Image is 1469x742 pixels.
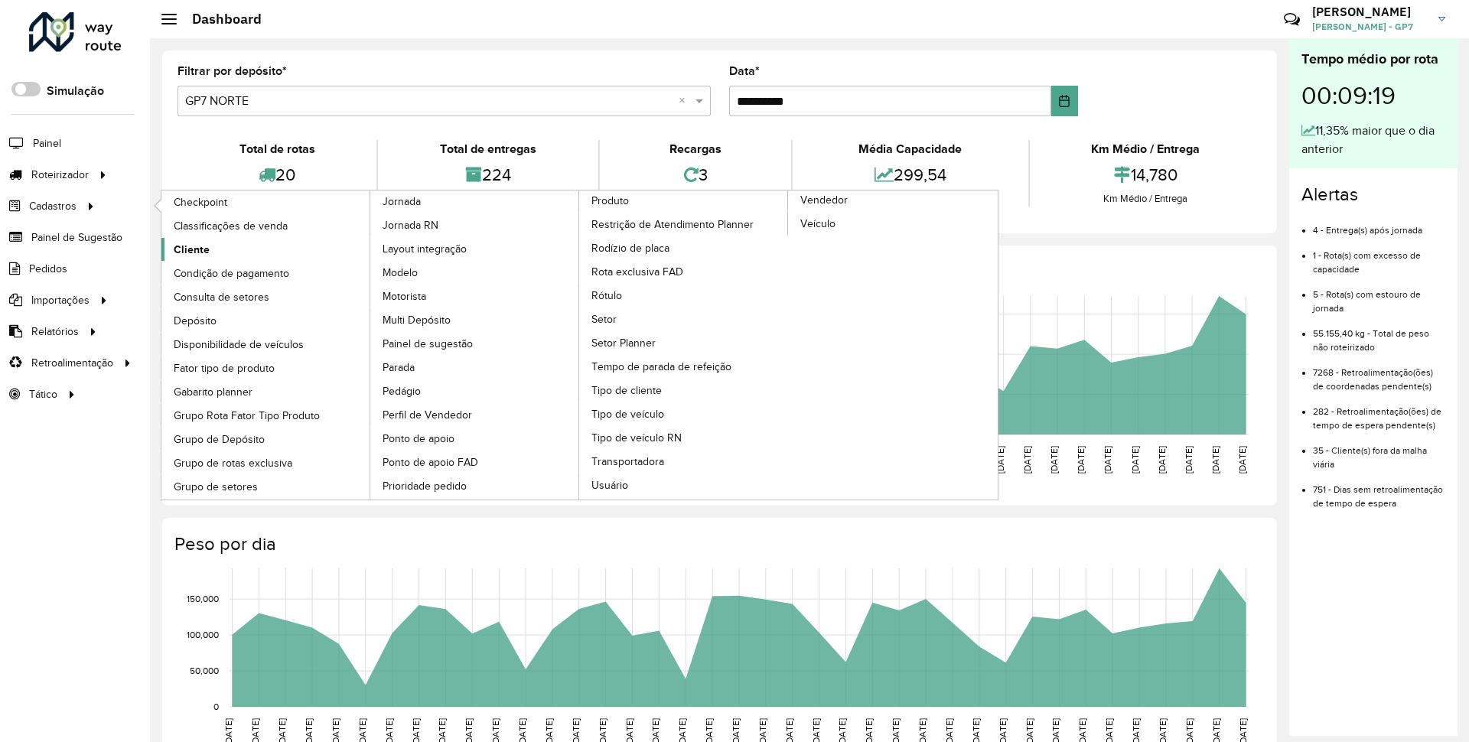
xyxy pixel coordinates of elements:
span: Disponibilidade de veículos [174,337,304,353]
li: 7268 - Retroalimentação(ões) de coordenadas pendente(s) [1313,354,1445,393]
text: 150,000 [187,594,219,604]
span: Cliente [174,242,210,258]
li: 4 - Entrega(s) após jornada [1313,212,1445,237]
span: Multi Depósito [383,312,451,328]
a: Fator tipo de produto [161,356,371,379]
text: [DATE] [1103,446,1112,474]
a: Classificações de venda [161,214,371,237]
a: Grupo Rota Fator Tipo Produto [161,404,371,427]
span: Vendedor [800,192,848,208]
text: [DATE] [995,446,1005,474]
a: Rodízio de placa [579,236,789,259]
a: Rótulo [579,284,789,307]
span: Pedágio [383,383,421,399]
a: Checkpoint [161,190,371,213]
span: Checkpoint [174,194,227,210]
span: Grupo de setores [174,479,258,495]
a: Grupo de rotas exclusiva [161,451,371,474]
a: Perfil de Vendedor [370,403,580,426]
a: Transportadora [579,450,789,473]
text: 0 [213,701,219,711]
text: [DATE] [1130,446,1140,474]
a: Restrição de Atendimento Planner [579,213,789,236]
text: 100,000 [187,630,219,639]
text: [DATE] [1210,446,1220,474]
span: Tático [29,386,57,402]
a: Veículo [788,212,998,235]
span: Parada [383,360,415,376]
a: Cliente [161,238,371,261]
span: Tipo de veículo [591,406,664,422]
a: Disponibilidade de veículos [161,333,371,356]
text: [DATE] [1184,446,1194,474]
a: Tipo de veículo [579,402,789,425]
div: 00:09:19 [1301,70,1445,122]
a: Tipo de veículo RN [579,426,789,449]
span: Jornada RN [383,217,438,233]
span: Grupo de Depósito [174,431,265,447]
span: Clear all [679,92,692,110]
span: Cadastros [29,198,77,214]
text: [DATE] [1049,446,1059,474]
a: Grupo de setores [161,475,371,498]
div: Recargas [604,140,787,158]
span: Pedidos [29,261,67,277]
span: Painel de sugestão [383,336,473,352]
text: [DATE] [1022,446,1032,474]
span: Produto [591,193,629,209]
span: Setor Planner [591,335,656,351]
span: Roteirizador [31,167,89,183]
a: Layout integração [370,237,580,260]
a: Parada [370,356,580,379]
div: Km Médio / Entrega [1034,140,1258,158]
a: Consulta de setores [161,285,371,308]
h2: Dashboard [177,11,262,28]
a: Grupo de Depósito [161,428,371,451]
div: 299,54 [796,158,1024,191]
span: Tempo de parada de refeição [591,359,731,375]
span: Painel de Sugestão [31,229,122,246]
span: Rótulo [591,288,622,304]
div: 3 [604,158,787,191]
h4: Alertas [1301,184,1445,206]
span: Painel [33,135,61,151]
text: [DATE] [1157,446,1167,474]
div: Total de rotas [181,140,373,158]
span: Veículo [800,216,835,232]
span: Gabarito planner [174,384,252,400]
li: 55.155,40 kg - Total de peso não roteirizado [1313,315,1445,354]
div: Tempo médio por rota [1301,49,1445,70]
a: Setor Planner [579,331,789,354]
div: Média Capacidade [796,140,1024,158]
span: Restrição de Atendimento Planner [591,216,754,233]
label: Data [729,62,760,80]
li: 1 - Rota(s) com excesso de capacidade [1313,237,1445,276]
span: Rota exclusiva FAD [591,264,683,280]
a: Jornada [161,190,580,500]
span: Perfil de Vendedor [383,407,472,423]
span: Condição de pagamento [174,265,289,282]
span: Prioridade pedido [383,478,467,494]
h3: [PERSON_NAME] [1312,5,1427,19]
span: Tipo de veículo RN [591,430,682,446]
label: Filtrar por depósito [178,62,287,80]
a: Vendedor [579,190,998,500]
li: 35 - Cliente(s) fora da malha viária [1313,432,1445,471]
li: 282 - Retroalimentação(ões) de tempo de espera pendente(s) [1313,393,1445,432]
span: Relatórios [31,324,79,340]
span: Ponto de apoio [383,431,454,447]
span: Tipo de cliente [591,382,662,399]
a: Produto [370,190,789,500]
a: Contato Rápido [1275,3,1308,36]
a: Setor [579,308,789,330]
a: Pedágio [370,379,580,402]
span: Setor [591,311,617,327]
a: Jornada RN [370,213,580,236]
span: Layout integração [383,241,467,257]
span: Usuário [591,477,628,493]
div: Km Médio / Entrega [1034,191,1258,207]
span: Importações [31,292,90,308]
span: Ponto de apoio FAD [383,454,478,470]
a: Usuário [579,474,789,496]
li: 5 - Rota(s) com estouro de jornada [1313,276,1445,315]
